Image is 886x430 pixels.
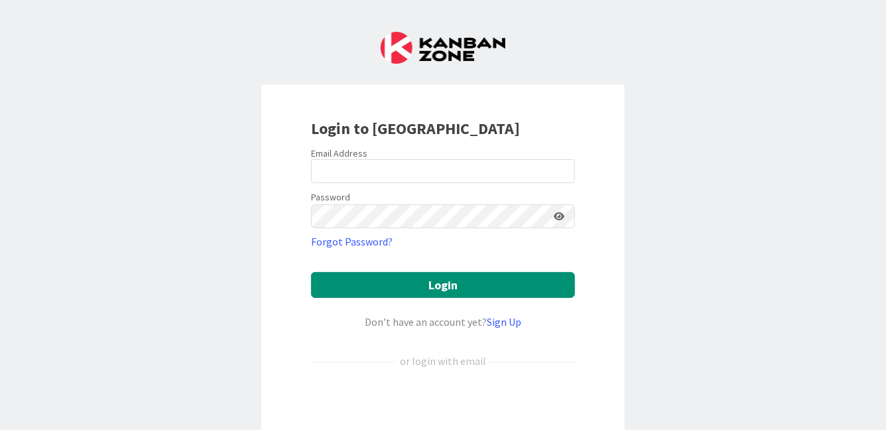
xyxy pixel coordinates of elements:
[311,147,367,159] label: Email Address
[487,315,521,328] a: Sign Up
[311,234,393,250] a: Forgot Password?
[311,272,575,298] button: Login
[311,314,575,330] div: Don’t have an account yet?
[381,32,505,64] img: Kanban Zone
[304,391,582,420] iframe: Sign in with Google Button
[311,118,520,139] b: Login to [GEOGRAPHIC_DATA]
[397,353,489,369] div: or login with email
[311,190,350,204] label: Password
